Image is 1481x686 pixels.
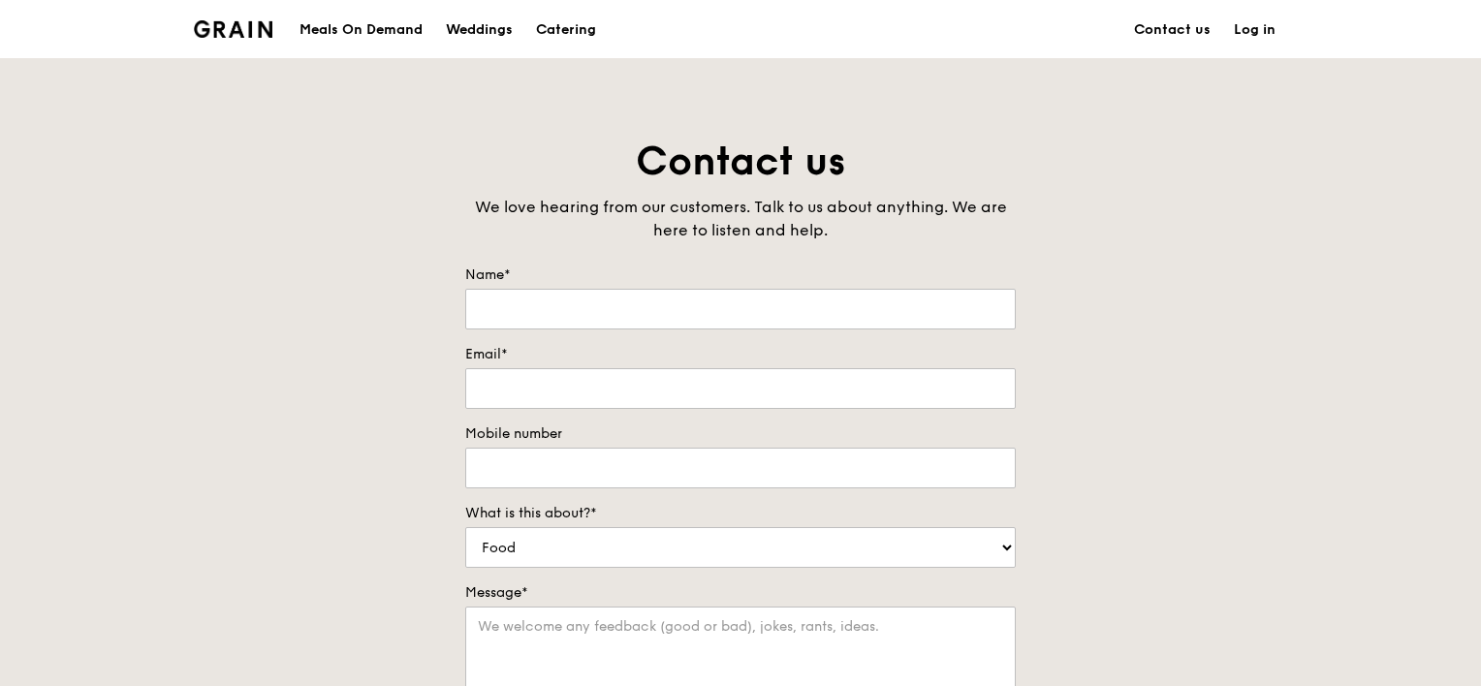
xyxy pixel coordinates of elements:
[536,1,596,59] div: Catering
[465,345,1016,364] label: Email*
[465,424,1016,444] label: Mobile number
[1222,1,1287,59] a: Log in
[524,1,608,59] a: Catering
[194,20,272,38] img: Grain
[465,265,1016,285] label: Name*
[465,504,1016,523] label: What is this about?*
[446,1,513,59] div: Weddings
[1122,1,1222,59] a: Contact us
[434,1,524,59] a: Weddings
[299,1,423,59] div: Meals On Demand
[465,196,1016,242] div: We love hearing from our customers. Talk to us about anything. We are here to listen and help.
[465,583,1016,603] label: Message*
[465,136,1016,188] h1: Contact us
